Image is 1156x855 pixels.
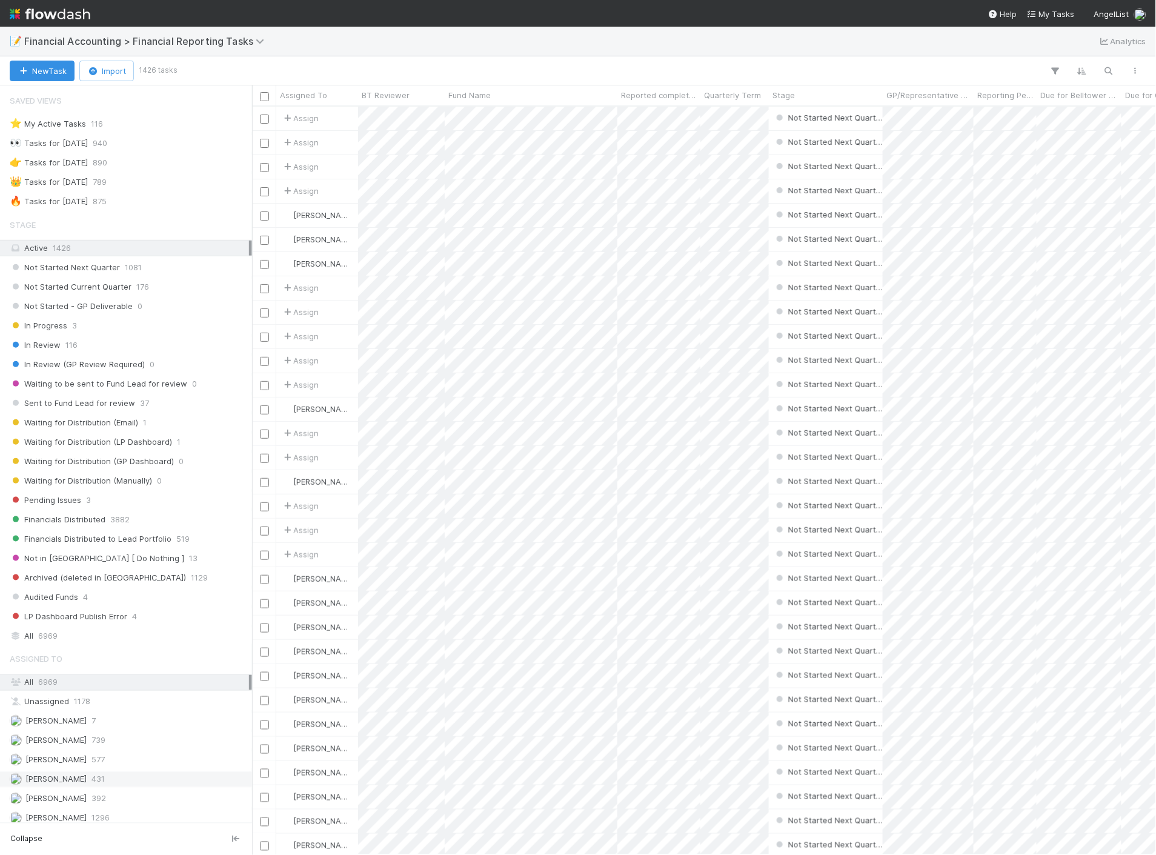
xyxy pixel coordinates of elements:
input: Toggle All Rows Selected [260,92,269,101]
img: avatar_e5ec2f5b-afc7-4357-8cf1-2139873d70b1.png [10,793,22,805]
span: 6969 [38,677,58,687]
div: Not Started Next Quarter [774,620,883,633]
span: Reported completed by [621,89,697,101]
span: [PERSON_NAME] [293,792,354,802]
img: avatar_fee1282a-8af6-4c79-b7c7-bf2cfad99775.png [10,734,22,747]
span: Assign [281,136,319,148]
span: 3 [72,318,77,333]
img: avatar_8d06466b-a936-4205-8f52-b0cc03e2a179.png [282,719,291,729]
span: Reporting Period [977,89,1034,101]
input: Toggle Row Selected [260,115,269,124]
div: [PERSON_NAME] [281,403,352,415]
small: 1426 tasks [139,65,178,76]
input: Toggle Row Selected [260,648,269,657]
span: 0 [157,473,162,488]
span: [PERSON_NAME] [25,755,87,765]
div: All [10,628,249,644]
img: avatar_705f3a58-2659-4f93-91ad-7a5be837418b.png [10,812,22,824]
div: Not Started Next Quarter [774,402,883,414]
input: Toggle Row Selected [260,624,269,633]
span: 4 [132,609,137,624]
div: Not Started Next Quarter [774,717,883,730]
div: Not Started Next Quarter [774,136,883,148]
img: avatar_8d06466b-a936-4205-8f52-b0cc03e2a179.png [282,404,291,414]
span: Assign [281,112,319,124]
input: Toggle Row Selected [260,817,269,827]
div: Not Started Next Quarter [774,257,883,269]
span: [PERSON_NAME] [293,744,354,753]
span: [PERSON_NAME] [293,695,354,705]
div: All [10,675,249,690]
div: [PERSON_NAME] [281,476,352,488]
input: Toggle Row Selected [260,260,269,269]
span: Assigned To [10,647,62,671]
input: Toggle Row Selected [260,381,269,390]
span: Sent to Fund Lead for review [10,396,135,411]
span: 1 [177,434,181,450]
span: 1 [143,415,147,430]
div: Not Started Next Quarter [774,742,883,754]
span: Assign [281,330,319,342]
span: 116 [91,116,103,131]
span: Not Started Next Quarter [774,476,884,486]
a: My Tasks [1027,8,1075,20]
div: Tasks for [DATE] [10,136,88,151]
span: 519 [176,531,190,547]
span: [PERSON_NAME] [293,210,354,220]
div: Assign [281,524,319,536]
span: [PERSON_NAME] [293,259,354,268]
span: [PERSON_NAME] [293,647,354,656]
span: [PERSON_NAME] [293,768,354,777]
span: GP/Representative wants to review [886,89,971,101]
span: In Review (GP Review Required) [10,357,145,372]
div: Not Started Next Quarter [774,233,883,245]
input: Toggle Row Selected [260,430,269,439]
span: Not Started Next Quarter [774,767,884,777]
div: Help [988,8,1017,20]
span: Not Started Next Quarter [774,743,884,753]
span: [PERSON_NAME] [293,719,354,729]
img: avatar_030f5503-c087-43c2-95d1-dd8963b2926c.png [10,754,22,766]
span: Not Started Next Quarter [774,113,884,122]
div: Not Started Next Quarter [774,669,883,681]
span: [PERSON_NAME] [293,235,354,244]
span: Not Started Next Quarter [774,791,884,801]
div: Assign [281,185,319,197]
input: Toggle Row Selected [260,842,269,851]
input: Toggle Row Selected [260,454,269,463]
span: Waiting for Distribution (LP Dashboard) [10,434,172,450]
span: [PERSON_NAME] [25,813,87,823]
span: 0 [192,376,197,391]
span: 875 [93,194,107,209]
span: Not Started Next Quarter [774,307,884,316]
span: Archived (deleted in [GEOGRAPHIC_DATA]) [10,570,186,585]
div: Not Started Next Quarter [774,499,883,511]
span: Not Started Next Quarter [10,260,120,275]
input: Toggle Row Selected [260,551,269,560]
span: Assign [281,306,319,318]
span: Waiting for Distribution (Manually) [10,473,152,488]
button: Import [79,61,134,81]
span: Not Started Current Quarter [10,279,131,294]
span: Not Started Next Quarter [774,597,884,607]
span: LP Dashboard Publish Error [10,609,127,624]
div: [PERSON_NAME] [281,742,352,754]
div: Not Started Next Quarter [774,354,883,366]
div: Not Started Next Quarter [774,160,883,172]
span: Waiting for Distribution (Email) [10,415,138,430]
div: Not Started Next Quarter [774,475,883,487]
div: Assign [281,282,319,294]
img: avatar_17610dbf-fae2-46fa-90b6-017e9223b3c9.png [10,715,22,727]
div: Tasks for [DATE] [10,155,88,170]
span: 0 [150,357,154,372]
span: Not Started Next Quarter [774,331,884,341]
span: 116 [65,338,78,353]
div: [PERSON_NAME] [281,645,352,657]
span: 789 [93,175,107,190]
input: Toggle Row Selected [260,308,269,318]
div: Not Started Next Quarter [774,330,883,342]
span: Saved Views [10,88,62,113]
div: Unassigned [10,694,249,710]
